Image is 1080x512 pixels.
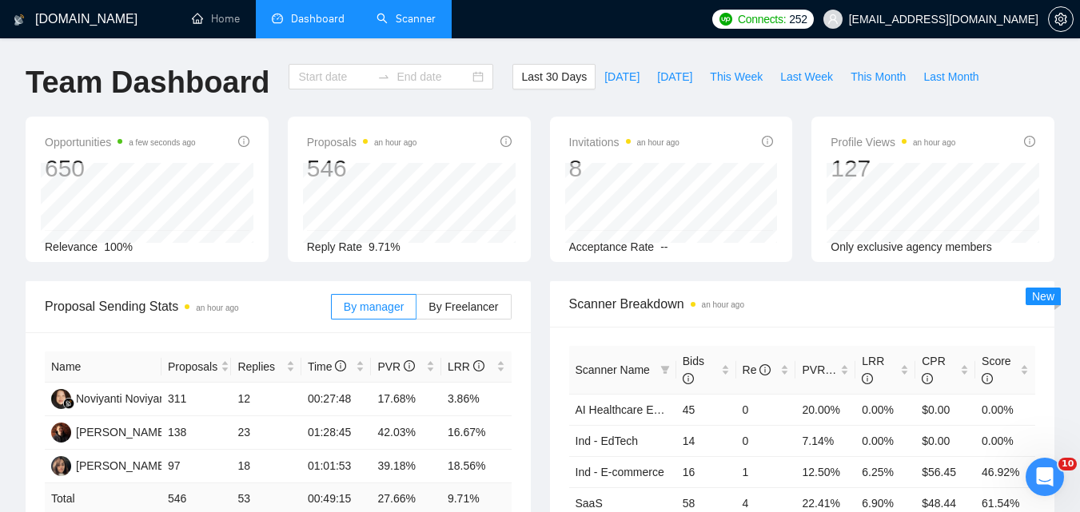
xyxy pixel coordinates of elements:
[377,70,390,83] span: swap-right
[1032,290,1054,303] span: New
[1026,458,1064,496] iframe: Intercom live chat
[576,466,664,478] a: Ind - E-commerce
[377,12,436,26] a: searchScanner
[915,64,987,89] button: Last Month
[855,394,915,425] td: 0.00%
[710,68,763,85] span: This Week
[377,360,415,373] span: PVR
[374,138,416,147] time: an hour ago
[51,425,168,438] a: AS[PERSON_NAME]
[780,68,833,85] span: Last Week
[441,416,512,450] td: 16.67%
[291,12,345,26] span: Dashboard
[76,390,171,407] div: Noviyanti Noviyanti
[915,394,975,425] td: $0.00
[736,425,796,456] td: 0
[371,416,441,450] td: 42.03%
[576,403,694,416] a: AI Healthcare Extended
[45,153,196,184] div: 650
[307,240,362,253] span: Reply Rate
[913,138,955,147] time: an hour ago
[831,153,955,184] div: 127
[862,373,873,384] span: info-circle
[604,68,640,85] span: [DATE]
[648,64,701,89] button: [DATE]
[789,10,807,28] span: 252
[45,296,331,316] span: Proposal Sending Stats
[736,456,796,487] td: 1
[802,363,839,376] span: PVR
[51,458,168,471] a: KA[PERSON_NAME]
[676,425,736,456] td: 14
[231,383,301,416] td: 12
[596,64,648,89] button: [DATE]
[795,394,855,425] td: 20.00%
[500,136,512,147] span: info-circle
[301,416,372,450] td: 01:28:45
[51,389,71,409] img: NN
[344,300,404,313] span: By manager
[862,355,884,385] span: LRR
[975,425,1035,456] td: 0.00%
[238,136,249,147] span: info-circle
[982,355,1011,385] span: Score
[915,425,975,456] td: $0.00
[922,355,946,385] span: CPR
[795,425,855,456] td: 7.14%
[915,456,975,487] td: $56.45
[231,351,301,383] th: Replies
[759,364,771,375] span: info-circle
[192,12,240,26] a: homeHome
[404,360,415,371] span: info-circle
[1058,458,1077,470] span: 10
[1048,13,1074,26] a: setting
[1049,13,1073,26] span: setting
[827,14,839,25] span: user
[377,70,390,83] span: to
[701,64,771,89] button: This Week
[771,64,842,89] button: Last Week
[576,435,639,447] a: Ind - EdTech
[975,394,1035,425] td: 0.00%
[76,423,168,441] div: [PERSON_NAME]
[196,304,238,312] time: an hour ago
[512,64,596,89] button: Last 30 Days
[104,240,133,253] span: 100%
[1048,6,1074,32] button: setting
[795,456,855,487] td: 12.50%
[448,360,484,373] span: LRR
[301,383,372,416] td: 00:27:48
[657,358,673,382] span: filter
[521,68,587,85] span: Last 30 Days
[51,391,171,404] a: NNNoviyanti Noviyanti
[129,138,195,147] time: a few seconds ago
[923,68,978,85] span: Last Month
[231,416,301,450] td: 23
[371,450,441,483] td: 39.18%
[161,383,232,416] td: 311
[428,300,498,313] span: By Freelancer
[307,153,417,184] div: 546
[569,153,679,184] div: 8
[272,13,283,24] span: dashboard
[231,450,301,483] td: 18
[441,450,512,483] td: 18.56%
[676,456,736,487] td: 16
[831,240,992,253] span: Only exclusive agency members
[301,450,372,483] td: 01:01:53
[161,351,232,383] th: Proposals
[982,373,993,384] span: info-circle
[576,497,603,510] a: SaaS
[842,64,915,89] button: This Month
[26,64,269,101] h1: Team Dashboard
[569,294,1036,314] span: Scanner Breakdown
[855,425,915,456] td: 0.00%
[51,423,71,443] img: AS
[161,450,232,483] td: 97
[168,358,217,375] span: Proposals
[45,133,196,152] span: Opportunities
[660,365,670,375] span: filter
[473,360,484,371] span: info-circle
[660,240,668,253] span: --
[161,416,232,450] td: 138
